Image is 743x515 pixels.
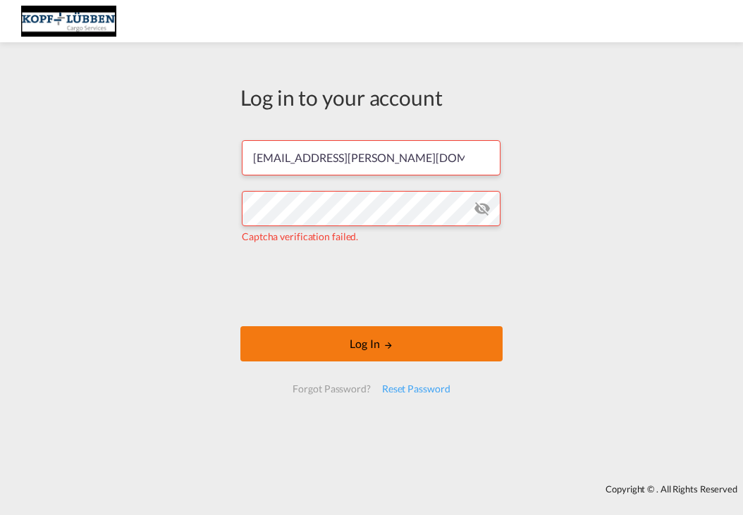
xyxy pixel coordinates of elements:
[240,82,503,112] div: Log in to your account
[242,140,501,175] input: Enter email/phone number
[242,230,358,242] span: Captcha verification failed.
[21,6,116,37] img: 25cf3bb0aafc11ee9c4fdbd399af7748.JPG
[474,200,491,217] md-icon: icon-eye-off
[264,257,479,312] iframe: reCAPTCHA
[287,376,376,402] div: Forgot Password?
[376,376,456,402] div: Reset Password
[240,326,503,361] button: LOGIN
